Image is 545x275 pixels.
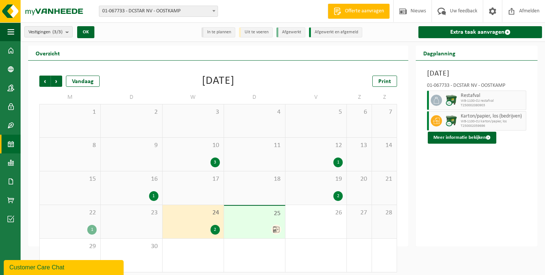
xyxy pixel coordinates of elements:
[376,141,393,150] span: 14
[351,108,368,116] span: 6
[99,6,218,16] span: 01-067733 - DCSTAR NV - OOSTKAMP
[446,115,457,126] img: WB-1100-CU
[101,91,162,104] td: D
[343,7,386,15] span: Offerte aanvragen
[461,124,524,128] span: T250002059696
[202,76,234,87] div: [DATE]
[328,4,390,19] a: Offerte aanvragen
[105,108,158,116] span: 2
[163,91,224,104] td: W
[347,91,372,104] td: Z
[461,113,524,119] span: Karton/papier, los (bedrijven)
[43,108,97,116] span: 1
[461,99,524,103] span: WB-1100-CU restafval
[99,6,218,17] span: 01-067733 - DCSTAR NV - OOSTKAMP
[333,191,343,201] div: 2
[228,141,281,150] span: 11
[418,26,542,38] a: Extra taak aanvragen
[43,141,97,150] span: 8
[239,27,273,37] li: Uit te voeren
[376,209,393,217] span: 28
[43,209,97,217] span: 22
[376,175,393,183] span: 21
[202,27,235,37] li: In te plannen
[224,91,285,104] td: D
[416,46,463,60] h2: Dagplanning
[149,191,158,201] div: 1
[427,68,526,79] h3: [DATE]
[166,209,220,217] span: 24
[166,141,220,150] span: 10
[166,175,220,183] span: 17
[461,103,524,108] span: T250002080903
[105,242,158,251] span: 30
[461,119,524,124] span: WB-1100-CU karton/papier, los
[428,132,496,144] button: Meer informatie bekijken
[105,209,158,217] span: 23
[39,76,51,87] span: Vorige
[333,158,343,167] div: 1
[28,27,63,38] span: Vestigingen
[427,83,526,91] div: 01-067733 - DCSTAR NV - OOSTKAMP
[66,76,100,87] div: Vandaag
[105,141,158,150] span: 9
[372,76,397,87] a: Print
[351,175,368,183] span: 20
[309,27,362,37] li: Afgewerkt en afgemeld
[43,242,97,251] span: 29
[24,26,73,37] button: Vestigingen(3/3)
[28,46,67,60] h2: Overzicht
[87,225,97,235] div: 1
[211,225,220,235] div: 2
[376,108,393,116] span: 7
[43,175,97,183] span: 15
[4,259,125,275] iframe: chat widget
[285,91,347,104] td: V
[228,175,281,183] span: 18
[39,91,101,104] td: M
[52,30,63,34] count: (3/3)
[289,141,343,150] span: 12
[289,108,343,116] span: 5
[276,27,305,37] li: Afgewerkt
[289,175,343,183] span: 19
[372,91,397,104] td: Z
[378,79,391,85] span: Print
[289,209,343,217] span: 26
[351,209,368,217] span: 27
[77,26,94,38] button: OK
[228,108,281,116] span: 4
[105,175,158,183] span: 16
[351,141,368,150] span: 13
[461,93,524,99] span: Restafval
[211,158,220,167] div: 3
[166,108,220,116] span: 3
[446,95,457,106] img: WB-1100-CU
[51,76,62,87] span: Volgende
[228,210,281,218] span: 25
